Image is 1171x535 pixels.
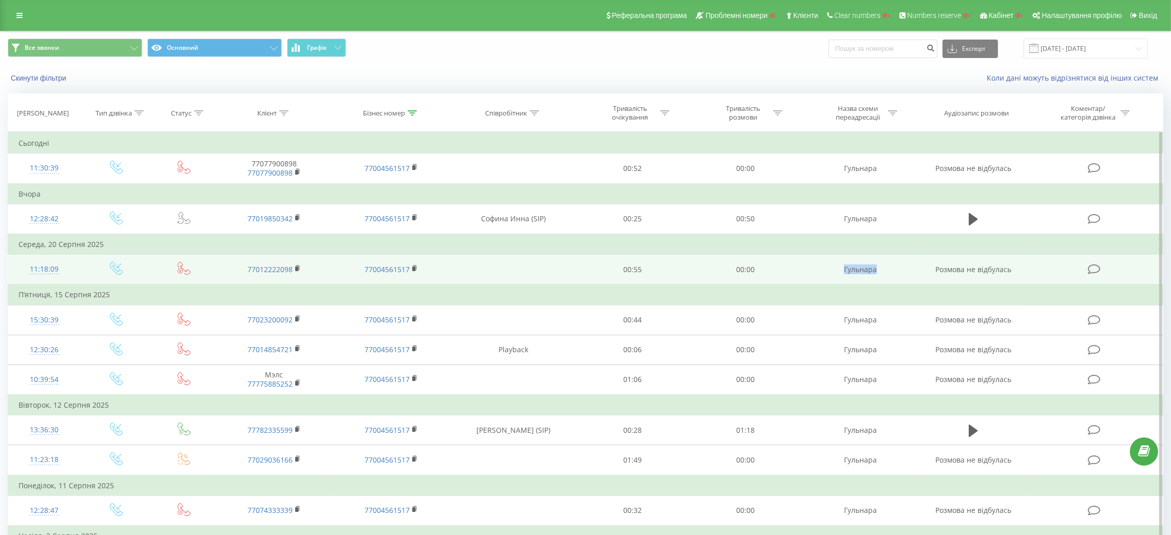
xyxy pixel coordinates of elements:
[577,204,689,234] td: 00:25
[364,345,410,354] a: 77004561517
[834,11,880,20] span: Clear numbers
[216,154,333,184] td: 77077900898
[18,501,70,521] div: 12:28:47
[689,154,802,184] td: 00:00
[257,109,277,118] div: Клієнт
[689,255,802,285] td: 00:00
[577,154,689,184] td: 00:52
[577,495,689,526] td: 00:32
[363,109,405,118] div: Бізнес номер
[793,11,818,20] span: Клієнти
[935,163,1011,173] span: Розмова не відбулась
[802,495,919,526] td: Гульнара
[171,109,191,118] div: Статус
[247,315,293,324] a: 77023200092
[247,505,293,515] a: 77074333339
[577,305,689,335] td: 00:44
[287,39,346,57] button: Графік
[935,374,1011,384] span: Розмова не відбулась
[8,39,142,57] button: Все звонки
[8,184,1163,204] td: Вчора
[8,395,1163,415] td: Вівторок, 12 Серпня 2025
[689,305,802,335] td: 00:00
[247,379,293,389] a: 77775885252
[831,104,886,122] div: Назва схеми переадресації
[689,495,802,526] td: 00:00
[364,455,410,465] a: 77004561517
[8,73,71,83] button: Скинути фільтри
[829,40,937,58] input: Пошук за номером
[802,154,919,184] td: Гульнара
[18,420,70,440] div: 13:36:30
[364,374,410,384] a: 77004561517
[612,11,687,20] span: Реферальна програма
[364,505,410,515] a: 77004561517
[18,259,70,279] div: 11:18:09
[716,104,771,122] div: Тривалість розмови
[18,158,70,178] div: 11:30:39
[689,365,802,395] td: 00:00
[987,73,1163,83] a: Коли дані можуть відрізнятися вiд інших систем
[18,340,70,360] div: 12:30:26
[577,335,689,365] td: 00:06
[989,11,1014,20] span: Кабінет
[907,11,961,20] span: Numbers reserve
[95,109,132,118] div: Тип дзвінка
[1058,104,1118,122] div: Коментар/категорія дзвінка
[450,204,577,234] td: Софина Инна (SIP)
[247,455,293,465] a: 77029036166
[1042,11,1122,20] span: Налаштування профілю
[364,425,410,435] a: 77004561517
[802,365,919,395] td: Гульнара
[247,264,293,274] a: 77012222098
[1139,11,1157,20] span: Вихід
[18,209,70,229] div: 12:28:42
[216,365,333,395] td: Мэлс
[8,234,1163,255] td: Середа, 20 Серпня 2025
[689,204,802,234] td: 00:50
[450,335,577,365] td: Playback
[935,505,1011,515] span: Розмова не відбулась
[689,415,802,445] td: 01:18
[18,450,70,470] div: 11:23:18
[577,415,689,445] td: 00:28
[247,425,293,435] a: 77782335599
[450,415,577,445] td: [PERSON_NAME] (SIP)
[603,104,658,122] div: Тривалість очікування
[364,163,410,173] a: 77004561517
[307,44,327,51] span: Графік
[147,39,282,57] button: Основний
[802,335,919,365] td: Гульнара
[935,264,1011,274] span: Розмова не відбулась
[247,168,293,178] a: 77077900898
[364,264,410,274] a: 77004561517
[802,204,919,234] td: Гульнара
[802,255,919,285] td: Гульнара
[364,214,410,223] a: 77004561517
[8,133,1163,154] td: Сьогодні
[935,345,1011,354] span: Розмова не відбулась
[935,315,1011,324] span: Розмова не відбулась
[8,284,1163,305] td: П’ятниця, 15 Серпня 2025
[802,305,919,335] td: Гульнара
[247,214,293,223] a: 77019850342
[689,445,802,475] td: 00:00
[935,455,1011,465] span: Розмова не відбулась
[8,475,1163,496] td: Понеділок, 11 Серпня 2025
[943,40,998,58] button: Експорт
[802,445,919,475] td: Гульнара
[17,109,69,118] div: [PERSON_NAME]
[689,335,802,365] td: 00:00
[18,370,70,390] div: 10:39:54
[802,415,919,445] td: Гульнара
[25,44,59,52] span: Все звонки
[485,109,527,118] div: Співробітник
[364,315,410,324] a: 77004561517
[577,365,689,395] td: 01:06
[945,109,1009,118] div: Аудіозапис розмови
[18,310,70,330] div: 15:30:39
[247,345,293,354] a: 77014854721
[577,255,689,285] td: 00:55
[705,11,767,20] span: Проблемні номери
[577,445,689,475] td: 01:49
